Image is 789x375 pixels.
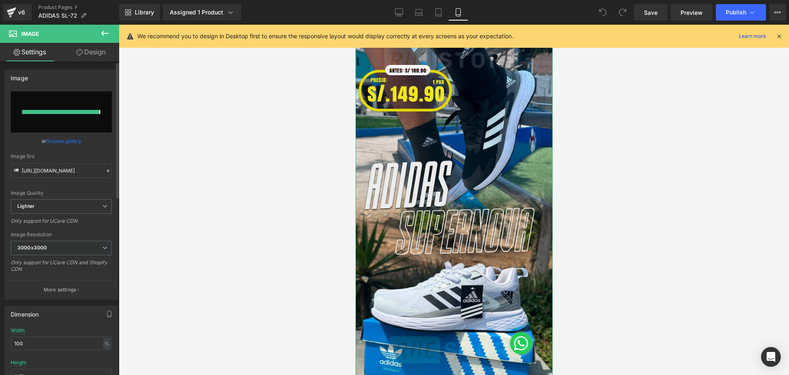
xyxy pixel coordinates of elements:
div: % [103,338,111,349]
p: We recommend you to design in Desktop first to ensure the responsive layout would display correct... [137,32,513,41]
button: Undo [595,4,611,21]
span: Publish [726,9,746,16]
input: Link [11,163,112,178]
div: Image [11,70,28,82]
a: Design [61,43,121,61]
button: More [769,4,786,21]
b: Lighter [17,203,35,209]
div: Dimension [11,306,39,318]
span: Library [135,9,154,16]
input: auto [11,337,112,350]
div: v6 [16,7,27,18]
span: Image [21,30,39,37]
div: Only support for UCare CDN [11,218,112,230]
div: or [11,137,112,145]
button: More settings [5,280,118,299]
div: Height [11,360,26,366]
a: Mobile [448,4,468,21]
div: Image Quality [11,190,112,196]
button: Redo [614,4,631,21]
div: Open Intercom Messenger [761,347,781,367]
a: Tablet [429,4,448,21]
a: New Library [119,4,160,21]
b: 3000x3000 [17,245,47,251]
button: Publish [716,4,766,21]
a: Learn more [736,31,769,41]
div: Image Src [11,154,112,159]
span: ADIDAS SL-72 [38,12,77,19]
span: Save [644,8,657,17]
p: More settings [44,286,76,293]
a: Browse gallery [46,134,81,148]
div: Image Resolution [11,232,112,238]
a: Preview [671,4,713,21]
a: v6 [3,4,32,21]
div: Only support for UCare CDN and Shopify CDN [11,259,112,278]
div: Assigned 1 Product [170,8,235,16]
a: Laptop [409,4,429,21]
span: Preview [681,8,703,17]
a: Desktop [389,4,409,21]
div: Width [11,328,25,333]
a: Product Pages [38,4,119,11]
